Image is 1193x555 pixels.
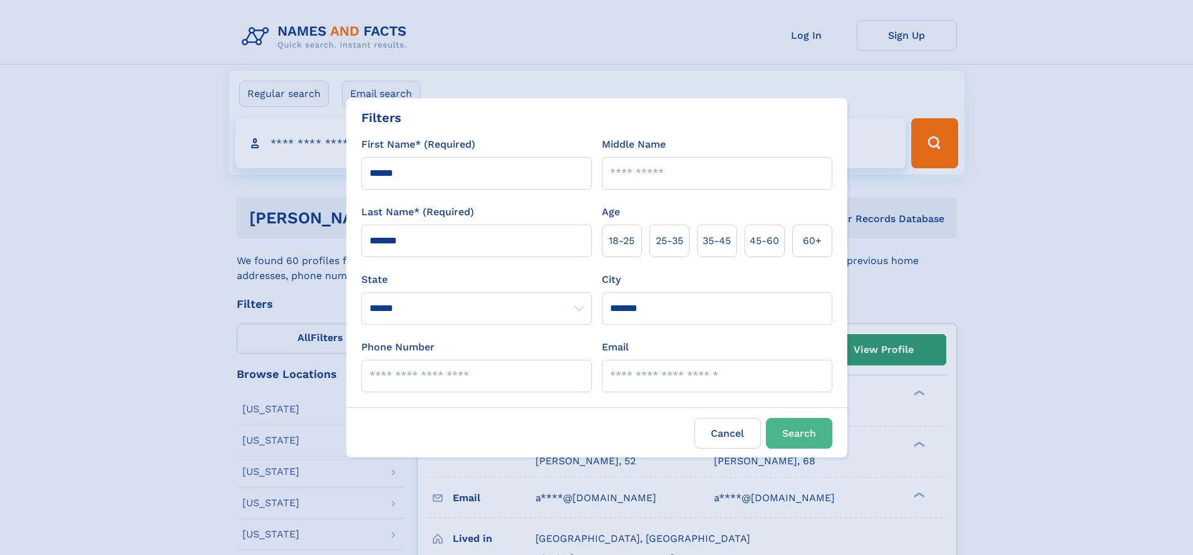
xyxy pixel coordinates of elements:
[750,233,779,248] span: 45‑60
[703,233,731,248] span: 35‑45
[766,418,832,449] button: Search
[361,340,435,355] label: Phone Number
[361,108,401,127] div: Filters
[602,137,666,152] label: Middle Name
[602,340,629,355] label: Email
[656,233,683,248] span: 25‑35
[602,205,620,220] label: Age
[609,233,634,248] span: 18‑25
[602,272,621,287] label: City
[361,137,475,152] label: First Name* (Required)
[361,272,592,287] label: State
[803,233,822,248] span: 60+
[361,205,474,220] label: Last Name* (Required)
[695,418,761,449] label: Cancel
